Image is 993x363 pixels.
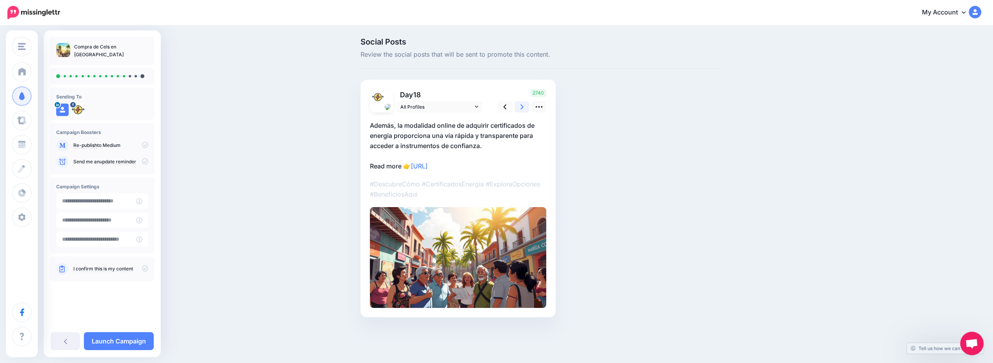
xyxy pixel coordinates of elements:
[73,142,97,148] a: Re-publish
[411,162,428,170] a: [URL]
[72,104,84,116] img: 423062226_10168349165260567_2198412837278824759_n-bsa154780.jpg
[56,129,148,135] h4: Campaign Boosters
[400,103,473,111] span: All Profiles
[73,142,148,149] p: to Medium
[56,94,148,100] h4: Sending To
[56,184,148,190] h4: Campaign Settings
[73,158,148,165] p: Send me an
[370,207,546,308] img: 7b647c5403c47178b8e225a6305539f4.jpg
[413,91,421,99] span: 18
[370,120,546,171] p: Además, la modalidad online de adquirir certificados de energía proporciona una vía rápida y tran...
[960,332,984,355] a: Chat abierto
[73,266,133,272] a: I confirm this is my content
[361,38,723,46] span: Social Posts
[99,159,136,165] a: update reminder
[914,3,981,22] a: My Account
[396,89,483,100] p: Day
[361,50,723,60] span: Review the social posts that will be sent to promote this content.
[530,89,546,97] span: 2740
[7,6,60,19] img: Missinglettr
[396,101,482,113] a: All Profiles
[385,104,391,110] img: None-bsa154781.png
[74,43,148,59] p: Compra de Cels en [GEOGRAPHIC_DATA]
[18,43,26,50] img: menu.png
[907,343,984,354] a: Tell us how we can improve
[372,91,384,103] img: 423062226_10168349165260567_2198412837278824759_n-bsa154780.jpg
[370,179,546,199] p: #DescubreCómo #CertificadosEnergia #ExploraOpciones #BeneficiosAquí
[56,43,70,57] img: 2125837a556b8a9e30b7ca1fb57bd76e_thumb.jpg
[56,104,69,116] img: user_default_image.png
